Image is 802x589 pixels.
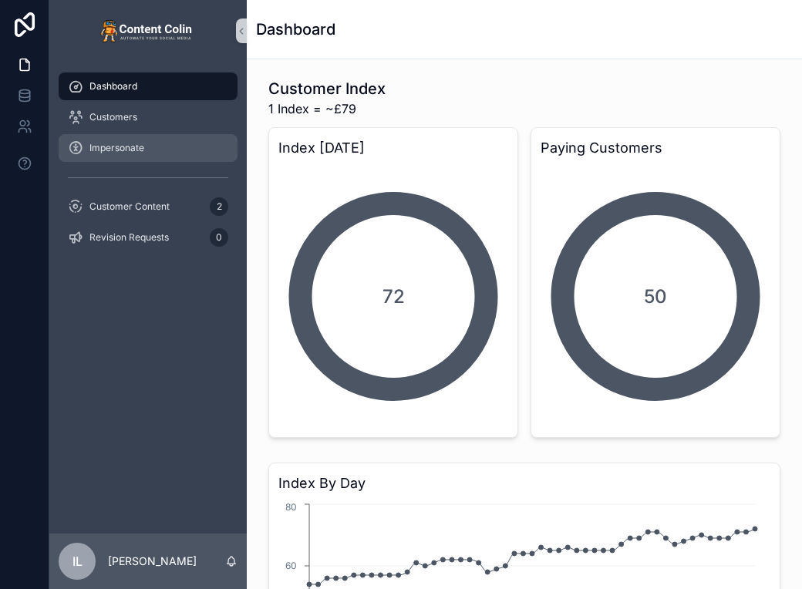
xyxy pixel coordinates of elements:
[108,554,197,569] p: [PERSON_NAME]
[89,200,170,213] span: Customer Content
[59,72,238,100] a: Dashboard
[59,193,238,220] a: Customer Content2
[285,560,297,571] tspan: 60
[72,552,83,570] span: IL
[89,142,144,154] span: Impersonate
[285,501,297,513] tspan: 80
[89,80,137,93] span: Dashboard
[278,137,508,159] h3: Index [DATE]
[89,111,137,123] span: Customers
[59,134,238,162] a: Impersonate
[210,228,228,247] div: 0
[100,19,196,43] img: App logo
[644,284,667,309] span: 50
[59,224,238,251] a: Revision Requests0
[268,78,386,99] h1: Customer Index
[382,284,405,309] span: 72
[89,231,169,244] span: Revision Requests
[256,19,335,40] h1: Dashboard
[59,103,238,131] a: Customers
[541,137,770,159] h3: Paying Customers
[268,99,386,118] span: 1 Index = ~£79
[210,197,228,216] div: 2
[49,62,247,271] div: scrollable content
[278,473,770,494] h3: Index By Day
